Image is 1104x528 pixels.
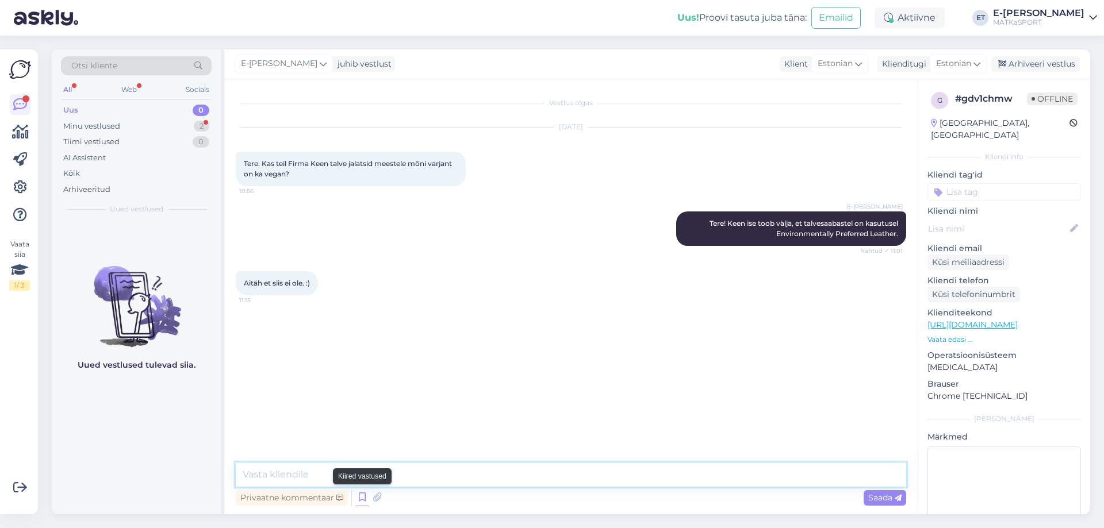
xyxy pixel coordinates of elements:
[927,349,1081,361] p: Operatsioonisüsteem
[1027,93,1078,105] span: Offline
[63,105,78,116] div: Uus
[193,105,209,116] div: 0
[811,7,861,29] button: Emailid
[119,82,139,97] div: Web
[677,11,807,25] div: Proovi tasuta juba täna:
[927,183,1081,201] input: Lisa tag
[193,136,209,148] div: 0
[927,431,1081,443] p: Märkmed
[875,7,945,28] div: Aktiivne
[9,59,31,80] img: Askly Logo
[993,9,1084,18] div: E-[PERSON_NAME]
[927,287,1020,302] div: Küsi telefoninumbrit
[78,359,195,371] p: Uued vestlused tulevad siia.
[9,239,30,291] div: Vaata siia
[877,58,926,70] div: Klienditugi
[927,361,1081,373] p: [MEDICAL_DATA]
[677,12,699,23] b: Uus!
[236,98,906,108] div: Vestlus algas
[927,255,1009,270] div: Küsi meiliaadressi
[52,245,221,349] img: No chats
[927,205,1081,217] p: Kliendi nimi
[338,471,386,481] small: Kiired vastused
[780,58,808,70] div: Klient
[860,246,903,255] span: Nähtud ✓ 11:01
[241,57,317,70] span: E-[PERSON_NAME]
[710,219,900,238] span: Tere! Keen ise toob välja, et talvesaabastel on kasutusel Environmentally Preferred Leather.
[927,390,1081,402] p: Chrome [TECHNICAL_ID]
[239,187,282,195] span: 10:56
[239,296,282,305] span: 11:15
[927,414,1081,424] div: [PERSON_NAME]
[955,92,1027,106] div: # gdv1chmw
[244,279,310,287] span: Aitäh et siis ei ole. :)
[936,57,971,70] span: Estonian
[236,490,348,506] div: Privaatne kommentaar
[333,58,392,70] div: juhib vestlust
[927,378,1081,390] p: Brauser
[931,117,1069,141] div: [GEOGRAPHIC_DATA], [GEOGRAPHIC_DATA]
[71,60,117,72] span: Otsi kliente
[993,9,1097,27] a: E-[PERSON_NAME]MATKaSPORT
[63,184,110,195] div: Arhiveeritud
[927,242,1081,255] p: Kliendi email
[868,492,902,503] span: Saada
[63,168,80,179] div: Kõik
[61,82,74,97] div: All
[927,152,1081,162] div: Kliendi info
[818,57,853,70] span: Estonian
[937,96,942,105] span: g
[928,222,1068,235] input: Lisa nimi
[9,280,30,291] div: 1 / 3
[63,152,106,164] div: AI Assistent
[927,169,1081,181] p: Kliendi tag'id
[110,204,163,214] span: Uued vestlused
[194,121,209,132] div: 2
[63,136,120,148] div: Tiimi vestlused
[991,56,1080,72] div: Arhiveeri vestlus
[927,275,1081,287] p: Kliendi telefon
[927,334,1081,345] p: Vaata edasi ...
[236,122,906,132] div: [DATE]
[993,18,1084,27] div: MATKaSPORT
[183,82,212,97] div: Socials
[847,202,903,211] span: E-[PERSON_NAME]
[244,159,454,178] span: Tere. Kas teil Firma Keen talve jalatsid meestele mõni varjant on ka vegan?
[63,121,120,132] div: Minu vestlused
[927,319,1018,330] a: [URL][DOMAIN_NAME]
[927,307,1081,319] p: Klienditeekond
[972,10,988,26] div: ET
